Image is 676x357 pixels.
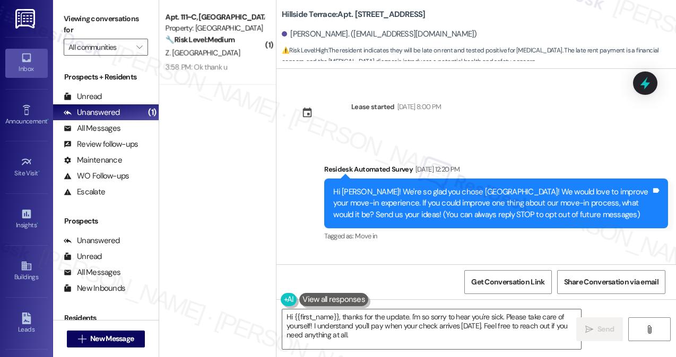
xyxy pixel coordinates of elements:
strong: 🔧 Risk Level: Medium [166,35,235,44]
span: : The resident indicates they will be late on rent and tested positive for [MEDICAL_DATA]. The la... [282,45,676,68]
div: WO Follow-ups [64,171,129,182]
div: (1) [145,104,159,121]
div: All Messages [64,267,120,278]
div: Escalate [64,186,105,198]
div: Apt. 111~C, [GEOGRAPHIC_DATA] (new) [166,12,264,23]
a: Leads [5,309,48,338]
span: Z. [GEOGRAPHIC_DATA] [166,48,240,58]
i:  [78,335,86,343]
label: Viewing conversations for [64,11,148,39]
div: [PERSON_NAME]. ([EMAIL_ADDRESS][DOMAIN_NAME]) [282,29,477,40]
div: Residents [53,313,159,324]
div: Unread [64,91,102,102]
div: 3:58 PM: Ok thank u [166,62,228,72]
div: Residesk Automated Survey [324,164,668,178]
a: Site Visit • [5,153,48,182]
i:  [136,43,142,51]
a: Buildings [5,257,48,285]
input: All communities [68,39,131,56]
strong: ⚠️ Risk Level: High [282,46,327,55]
button: Send [576,317,623,341]
span: • [37,220,38,227]
div: Prospects [53,216,159,227]
div: Tagged as: [324,228,668,244]
span: Move in [355,231,377,240]
div: Hi [PERSON_NAME]! We're so glad you chose [GEOGRAPHIC_DATA]! We would love to improve your move-i... [333,186,651,220]
div: Review follow-ups [64,139,138,150]
i:  [645,325,653,334]
div: [DATE] 12:20 PM [413,164,460,175]
div: Unanswered [64,107,120,118]
a: Inbox [5,49,48,77]
div: [DATE] 8:00 PM [395,101,441,112]
i:  [585,325,593,334]
span: New Message [90,333,134,344]
div: New Inbounds [64,283,125,294]
span: • [47,116,49,123]
textarea: Hi {{first_name}}, thanks for the update. I'm so sorry to hear you're sick. Please take care of y... [282,309,581,349]
img: ResiDesk Logo [15,9,37,29]
div: Prospects + Residents [53,72,159,83]
div: Property: [GEOGRAPHIC_DATA] [166,23,264,34]
span: • [38,168,40,175]
button: Get Conversation Link [464,270,551,294]
div: Lease started [351,101,395,112]
span: Send [597,324,614,335]
button: New Message [67,331,145,347]
b: Hillside Terrace: Apt. [STREET_ADDRESS] [282,9,426,20]
span: Share Conversation via email [564,276,658,288]
a: Insights • [5,205,48,234]
div: Unanswered [64,235,120,246]
div: Maintenance [64,155,122,166]
span: Get Conversation Link [471,276,544,288]
div: Unread [64,251,102,262]
div: All Messages [64,123,120,134]
button: Share Conversation via email [557,270,665,294]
